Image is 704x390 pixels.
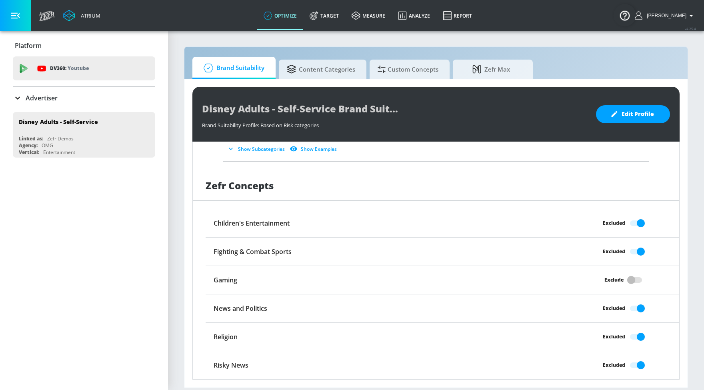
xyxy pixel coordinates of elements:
[202,118,588,129] div: Brand Suitability Profile: Based on Risk categories
[78,12,100,19] div: Atrium
[47,135,74,142] div: Zefr Demos
[19,142,38,149] div: Agency:
[214,247,292,256] h6: Fighting & Combat Sports
[685,26,696,31] span: v 4.25.4
[614,4,636,26] button: Open Resource Center
[50,64,89,73] p: DV360:
[436,1,478,30] a: Report
[303,1,345,30] a: Target
[42,142,53,149] div: OMG
[13,87,155,109] div: Advertiser
[214,304,267,313] h6: News and Politics
[288,142,340,156] button: Show Examples
[287,60,355,79] span: Content Categories
[19,149,39,156] div: Vertical:
[214,276,237,284] h6: Gaming
[200,58,264,78] span: Brand Suitability
[225,142,288,156] button: Show Subcategories
[13,112,155,158] div: Disney Adults - Self-ServiceLinked as:Zefr DemosAgency:OMGVertical:Entertainment
[644,13,686,18] span: login as: michael.villalobos@zefr.com
[206,179,274,192] h1: Zefr Concepts
[13,56,155,80] div: DV360: Youtube
[13,34,155,57] div: Platform
[257,1,303,30] a: optimize
[63,10,100,22] a: Atrium
[635,11,696,20] button: [PERSON_NAME]
[461,60,522,79] span: Zefr Max
[214,219,290,228] h6: Children's Entertainment
[26,94,58,102] p: Advertiser
[15,41,42,50] p: Platform
[19,135,43,142] div: Linked as:
[345,1,392,30] a: measure
[43,149,75,156] div: Entertainment
[612,109,654,119] span: Edit Profile
[378,60,438,79] span: Custom Concepts
[596,105,670,123] button: Edit Profile
[214,332,238,341] h6: Religion
[68,64,89,72] p: Youtube
[19,118,98,126] div: Disney Adults - Self-Service
[392,1,436,30] a: Analyze
[214,361,248,370] h6: Risky News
